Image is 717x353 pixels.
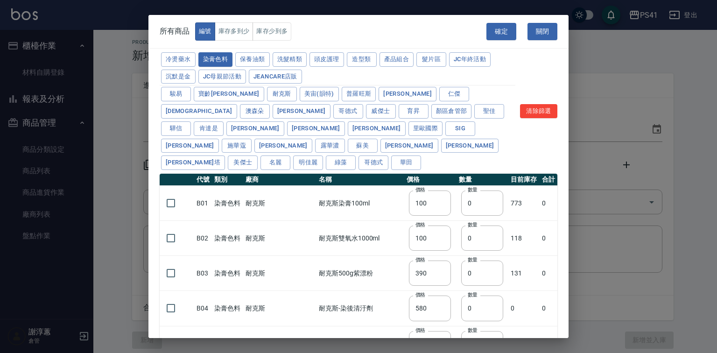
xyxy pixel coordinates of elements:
button: 庫存少到多 [253,22,291,41]
button: 編號 [195,22,215,41]
button: 驊信 [161,121,191,136]
button: 髮片區 [416,52,446,67]
label: 數量 [468,256,478,263]
td: 耐克斯-染後清汙劑 [316,291,404,326]
td: 染膏色料 [212,256,243,291]
label: 價格 [415,291,425,298]
button: 聖佳 [474,104,504,119]
td: 耐克斯 [243,221,316,256]
td: 0 [508,291,540,326]
label: 價格 [415,221,425,228]
td: 0 [540,256,557,291]
td: B02 [194,221,212,256]
button: [DEMOGRAPHIC_DATA] [161,104,237,119]
button: JC年終活動 [449,52,491,67]
button: JC母親節活動 [198,70,246,84]
button: JeanCare店販 [249,70,302,84]
button: 冷燙藥水 [161,52,196,67]
button: [PERSON_NAME] [441,139,499,153]
button: 確定 [486,23,516,40]
th: 數量 [457,174,508,186]
td: 染膏色料 [212,221,243,256]
button: 哥德式 [358,155,388,170]
button: 華田 [391,155,421,170]
td: 耐克斯染膏100ml [316,186,404,221]
label: 數量 [468,221,478,228]
button: [PERSON_NAME] [379,87,436,101]
button: 名麗 [260,155,290,170]
button: 寶齡[PERSON_NAME] [194,87,264,101]
th: 類別 [212,174,243,186]
button: 育昇 [399,104,429,119]
th: 目前庫存 [508,174,540,186]
button: 保養油類 [235,52,270,67]
button: 施華蔻 [222,139,252,153]
button: 頭皮護理 [309,52,344,67]
td: 0 [540,291,557,326]
button: [PERSON_NAME] [380,139,438,153]
td: 耐克斯 [243,256,316,291]
td: 耐克斯 [243,291,316,326]
td: 染膏色料 [212,291,243,326]
button: 染膏色料 [198,52,233,67]
button: SIG [445,121,475,136]
th: 廠商 [243,174,316,186]
button: 造型類 [347,52,377,67]
button: 駿易 [161,87,191,101]
td: 耐克斯 [243,186,316,221]
th: 名稱 [316,174,404,186]
td: 773 [508,186,540,221]
button: [PERSON_NAME] [348,121,406,136]
td: 0 [540,186,557,221]
td: B01 [194,186,212,221]
button: 綠藻 [326,155,356,170]
button: 清除篩選 [520,104,557,119]
label: 數量 [468,327,478,334]
button: 露華濃 [315,139,345,153]
button: 蘇美 [348,139,378,153]
button: 關閉 [527,23,557,40]
button: 庫存多到少 [215,22,253,41]
button: 澳森朵 [240,104,270,119]
label: 數量 [468,186,478,193]
label: 數量 [468,291,478,298]
label: 價格 [415,186,425,193]
label: 價格 [415,327,425,334]
div: 所有商品 [160,22,291,41]
button: [PERSON_NAME] [287,121,345,136]
button: 普羅旺斯 [342,87,376,101]
button: [PERSON_NAME] [161,139,219,153]
button: 美傑士 [228,155,258,170]
button: 洗髮精類 [273,52,307,67]
button: [PERSON_NAME] [226,121,284,136]
td: 0 [540,221,557,256]
button: 里歐國際 [408,121,443,136]
td: B03 [194,256,212,291]
button: 沉默是金 [161,70,196,84]
td: 耐克斯雙氧水1000ml [316,221,404,256]
td: B04 [194,291,212,326]
button: 耐克斯 [267,87,297,101]
button: 顏區倉管部 [431,104,472,119]
button: 威傑士 [366,104,396,119]
th: 代號 [194,174,212,186]
th: 合計 [540,174,557,186]
th: 價格 [404,174,456,186]
button: 哥德式 [333,104,363,119]
button: [PERSON_NAME] [273,104,330,119]
button: 肯達是 [194,121,224,136]
td: 131 [508,256,540,291]
td: 耐克斯500g紫漂粉 [316,256,404,291]
button: 美宙(韻特) [300,87,339,101]
button: 產品組合 [380,52,414,67]
button: [PERSON_NAME]塔 [161,155,225,170]
td: 118 [508,221,540,256]
button: 明佳麗 [293,155,323,170]
label: 價格 [415,256,425,263]
button: 仁傑 [439,87,469,101]
td: 染膏色料 [212,186,243,221]
button: [PERSON_NAME] [254,139,312,153]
